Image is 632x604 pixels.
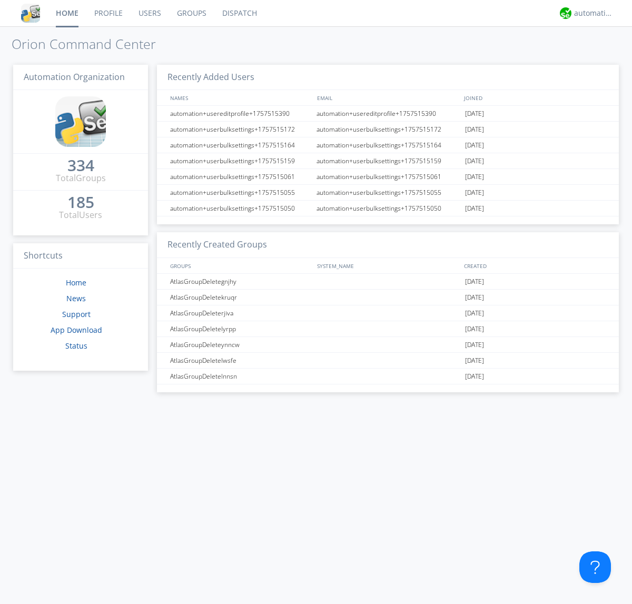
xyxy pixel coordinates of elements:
[167,153,313,169] div: automation+userbulksettings+1757515159
[465,122,484,137] span: [DATE]
[157,321,619,337] a: AtlasGroupDeletelyrpp[DATE]
[167,337,313,352] div: AtlasGroupDeleteynncw
[465,274,484,290] span: [DATE]
[167,201,313,216] div: automation+userbulksettings+1757515050
[465,106,484,122] span: [DATE]
[465,153,484,169] span: [DATE]
[314,258,461,273] div: SYSTEM_NAME
[157,169,619,185] a: automation+userbulksettings+1757515061automation+userbulksettings+1757515061[DATE]
[67,160,94,171] div: 334
[465,321,484,337] span: [DATE]
[314,185,462,200] div: automation+userbulksettings+1757515055
[157,153,619,169] a: automation+userbulksettings+1757515159automation+userbulksettings+1757515159[DATE]
[157,185,619,201] a: automation+userbulksettings+1757515055automation+userbulksettings+1757515055[DATE]
[67,160,94,172] a: 334
[13,243,148,269] h3: Shortcuts
[465,137,484,153] span: [DATE]
[167,353,313,368] div: AtlasGroupDeletelwsfe
[465,185,484,201] span: [DATE]
[579,551,611,583] iframe: Toggle Customer Support
[157,106,619,122] a: automation+usereditprofile+1757515390automation+usereditprofile+1757515390[DATE]
[167,90,312,105] div: NAMES
[21,4,40,23] img: cddb5a64eb264b2086981ab96f4c1ba7
[167,137,313,153] div: automation+userbulksettings+1757515164
[314,153,462,169] div: automation+userbulksettings+1757515159
[157,137,619,153] a: automation+userbulksettings+1757515164automation+userbulksettings+1757515164[DATE]
[461,258,609,273] div: CREATED
[157,369,619,384] a: AtlasGroupDeletelnnsn[DATE]
[167,321,313,336] div: AtlasGroupDeletelyrpp
[314,106,462,121] div: automation+usereditprofile+1757515390
[167,169,313,184] div: automation+userbulksettings+1757515061
[314,122,462,137] div: automation+userbulksettings+1757515172
[66,293,86,303] a: News
[157,305,619,321] a: AtlasGroupDeleterjiva[DATE]
[465,369,484,384] span: [DATE]
[157,122,619,137] a: automation+userbulksettings+1757515172automation+userbulksettings+1757515172[DATE]
[465,337,484,353] span: [DATE]
[465,353,484,369] span: [DATE]
[157,337,619,353] a: AtlasGroupDeleteynncw[DATE]
[51,325,102,335] a: App Download
[465,305,484,321] span: [DATE]
[314,201,462,216] div: automation+userbulksettings+1757515050
[56,172,106,184] div: Total Groups
[24,71,125,83] span: Automation Organization
[167,106,313,121] div: automation+usereditprofile+1757515390
[314,90,461,105] div: EMAIL
[167,274,313,289] div: AtlasGroupDeletegnjhy
[461,90,609,105] div: JOINED
[314,169,462,184] div: automation+userbulksettings+1757515061
[157,65,619,91] h3: Recently Added Users
[157,274,619,290] a: AtlasGroupDeletegnjhy[DATE]
[65,341,87,351] a: Status
[465,201,484,216] span: [DATE]
[167,369,313,384] div: AtlasGroupDeletelnnsn
[465,290,484,305] span: [DATE]
[67,197,94,209] a: 185
[167,290,313,305] div: AtlasGroupDeletekruqr
[66,278,86,288] a: Home
[62,309,91,319] a: Support
[167,185,313,200] div: automation+userbulksettings+1757515055
[157,353,619,369] a: AtlasGroupDeletelwsfe[DATE]
[167,258,312,273] div: GROUPS
[59,209,102,221] div: Total Users
[55,96,106,147] img: cddb5a64eb264b2086981ab96f4c1ba7
[314,137,462,153] div: automation+userbulksettings+1757515164
[167,122,313,137] div: automation+userbulksettings+1757515172
[157,201,619,216] a: automation+userbulksettings+1757515050automation+userbulksettings+1757515050[DATE]
[67,197,94,207] div: 185
[157,232,619,258] h3: Recently Created Groups
[465,169,484,185] span: [DATE]
[574,8,614,18] div: automation+atlas
[560,7,571,19] img: d2d01cd9b4174d08988066c6d424eccd
[157,290,619,305] a: AtlasGroupDeletekruqr[DATE]
[167,305,313,321] div: AtlasGroupDeleterjiva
